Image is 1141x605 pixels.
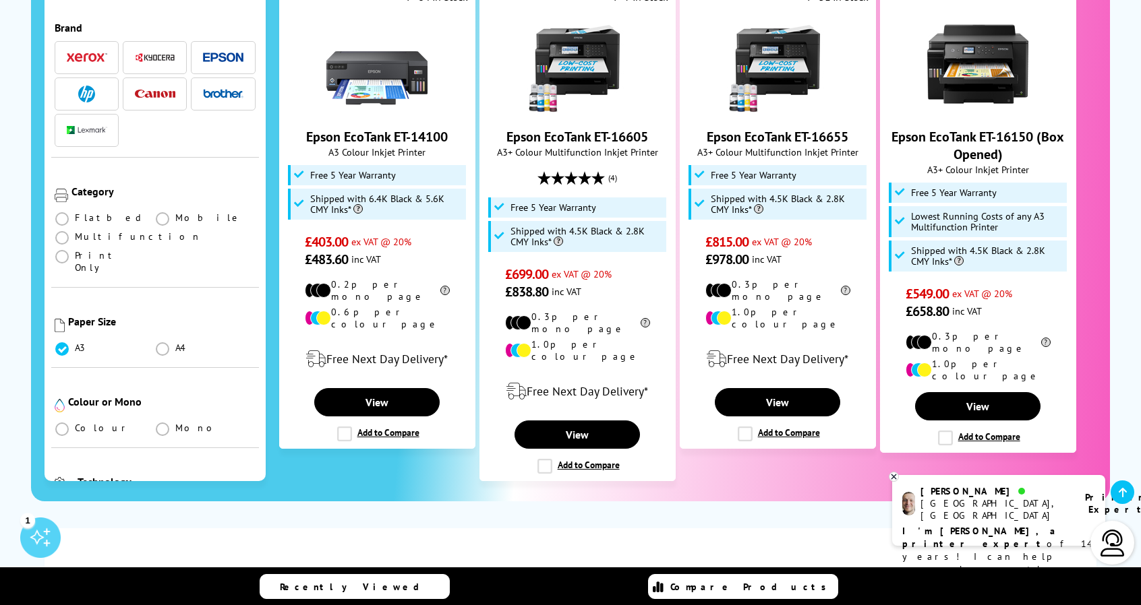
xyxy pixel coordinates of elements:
[326,13,428,115] img: Epson EcoTank ET-14100
[199,85,247,103] button: Brother
[670,581,833,593] span: Compare Products
[938,431,1020,445] label: Add to Compare
[527,104,628,117] a: Epson EcoTank ET-16605
[711,170,796,181] span: Free 5 Year Warranty
[287,340,468,378] div: modal_delivery
[20,513,35,528] div: 1
[203,89,243,98] img: Brother
[887,163,1069,176] span: A3+ Colour Inkjet Printer
[906,358,1051,382] li: 1.0p per colour page
[952,287,1012,300] span: ex VAT @ 20%
[67,126,107,134] img: Lexmark
[351,253,381,265] span: inc VAT
[927,13,1028,115] img: Epson EcoTank ET-16150 (Box Opened)
[175,212,242,224] span: Mobile
[505,338,650,362] li: 1.0p per colour page
[305,251,349,268] span: £483.60
[752,253,782,265] span: inc VAT
[67,53,107,62] img: Xerox
[527,13,628,115] img: Epson EcoTank ET-16605
[906,285,949,302] span: £549.00
[75,342,87,354] span: A3
[305,278,450,302] li: 0.2p per mono page
[55,399,65,412] img: Colour or Mono
[902,525,1059,550] b: I'm [PERSON_NAME], a printer expert
[68,315,256,328] div: Paper Size
[920,485,1068,497] div: [PERSON_NAME]
[63,49,111,67] button: Xerox
[71,185,256,198] div: Category
[648,574,838,599] a: Compare Products
[707,128,848,146] a: Epson EcoTank ET-16655
[175,342,187,354] span: A4
[131,85,179,103] button: Canon
[687,340,869,378] div: modal_delivery
[310,170,396,181] span: Free 5 Year Warranty
[306,128,448,146] a: Epson EcoTank ET-14100
[75,230,202,243] span: Multifunction
[705,233,749,251] span: £815.00
[75,422,131,434] span: Colour
[351,235,411,248] span: ex VAT @ 20%
[510,202,596,213] span: Free 5 Year Warranty
[337,426,419,441] label: Add to Compare
[906,302,949,320] span: £658.80
[68,395,256,408] div: Colour or Mono
[63,85,111,103] button: HP
[199,49,247,67] button: Epson
[326,104,428,117] a: Epson EcoTank ET-14100
[1099,530,1126,556] img: user-headset-light.svg
[902,525,1095,589] p: of 14 years! I can help you choose the right product
[911,211,1063,232] span: Lowest Running Costs of any A3 Multifunction Printer
[510,226,663,247] span: Shipped with 4.5K Black & 2.8K CMY Inks*
[75,249,155,274] span: Print Only
[487,373,668,410] div: modal_delivery
[175,422,220,434] span: Mono
[78,86,95,102] img: HP
[135,53,175,63] img: Kyocera
[487,146,668,158] span: A3+ Colour Multifunction Inkjet Printer
[552,285,581,298] span: inc VAT
[552,267,612,280] span: ex VAT @ 20%
[55,319,65,332] img: Paper Size
[752,235,812,248] span: ex VAT @ 20%
[727,104,828,117] a: Epson EcoTank ET-16655
[920,497,1068,521] div: [GEOGRAPHIC_DATA], [GEOGRAPHIC_DATA]
[906,330,1051,354] li: 0.3p per mono page
[310,193,463,215] span: Shipped with 6.4K Black & 5.6K CMY Inks*
[314,388,440,416] a: View
[915,392,1041,420] a: View
[78,475,256,488] div: Technology
[135,90,175,98] img: Canon
[75,212,146,224] span: Flatbed
[952,305,982,317] span: inc VAT
[63,121,111,139] button: Lexmark
[55,477,74,492] img: Technology
[305,233,349,251] span: £403.00
[280,581,433,593] span: Recently Viewed
[515,420,640,449] a: View
[927,104,1028,117] a: Epson EcoTank ET-16150 (Box Opened)
[131,49,179,67] button: Kyocera
[911,245,1063,267] span: Shipped with 4.5K Black & 2.8K CMY Inks*
[505,311,650,335] li: 0.3p per mono page
[55,21,256,34] div: Brand
[705,251,749,268] span: £978.00
[902,492,915,515] img: ashley-livechat.png
[608,165,617,191] span: (4)
[911,187,997,198] span: Free 5 Year Warranty
[505,265,549,283] span: £699.00
[715,388,840,416] a: View
[55,189,68,202] img: Category
[260,574,450,599] a: Recently Viewed
[537,459,620,474] label: Add to Compare
[711,193,863,215] span: Shipped with 4.5K Black & 2.8K CMY Inks*
[505,283,549,300] span: £838.80
[506,128,648,146] a: Epson EcoTank ET-16605
[738,426,820,441] label: Add to Compare
[891,128,1064,163] a: Epson EcoTank ET-16150 (Box Opened)
[705,278,850,302] li: 0.3p per mono page
[687,146,869,158] span: A3+ Colour Multifunction Inkjet Printer
[203,53,243,63] img: Epson
[705,306,850,330] li: 1.0p per colour page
